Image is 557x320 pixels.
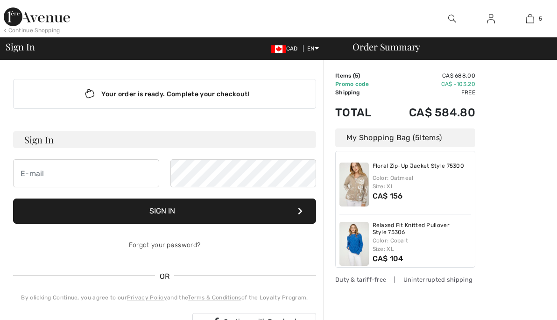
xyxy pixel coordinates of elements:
[13,159,159,187] input: E-mail
[4,7,70,26] img: 1ère Avenue
[526,13,534,24] img: My Bag
[539,14,542,23] span: 5
[373,236,472,253] div: Color: Cobalt Size: XL
[335,80,385,88] td: Promo code
[271,45,302,52] span: CAD
[339,222,369,266] img: Relaxed Fit Knitted Pullover Style 75306
[341,42,551,51] div: Order Summary
[4,26,60,35] div: < Continue Shopping
[373,254,403,263] span: CA$ 104
[355,72,358,79] span: 5
[335,97,385,128] td: Total
[373,192,403,200] span: CA$ 156
[385,88,475,97] td: Free
[335,275,475,284] div: Duty & tariff-free | Uninterrupted shipping
[373,222,472,236] a: Relaxed Fit Knitted Pullover Style 75306
[385,71,475,80] td: CA$ 688.00
[385,80,475,88] td: CA$ -103.20
[307,45,319,52] span: EN
[335,88,385,97] td: Shipping
[129,241,200,249] a: Forgot your password?
[13,293,316,302] div: By clicking Continue, you agree to our and the of the Loyalty Program.
[6,42,35,51] span: Sign In
[271,45,286,53] img: Canadian Dollar
[385,97,475,128] td: CA$ 584.80
[13,131,316,148] h3: Sign In
[335,71,385,80] td: Items ( )
[373,174,472,191] div: Color: Oatmeal Size: XL
[479,13,502,25] a: Sign In
[339,163,369,206] img: Floral Zip-Up Jacket Style 75300
[127,294,167,301] a: Privacy Policy
[335,128,475,147] div: My Shopping Bag ( Items)
[415,133,420,142] span: 5
[188,294,241,301] a: Terms & Conditions
[13,199,316,224] button: Sign In
[155,271,175,282] span: OR
[487,13,495,24] img: My Info
[448,13,456,24] img: search the website
[13,79,316,109] div: Your order is ready. Complete your checkout!
[373,163,465,170] a: Floral Zip-Up Jacket Style 75300
[511,13,550,24] a: 5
